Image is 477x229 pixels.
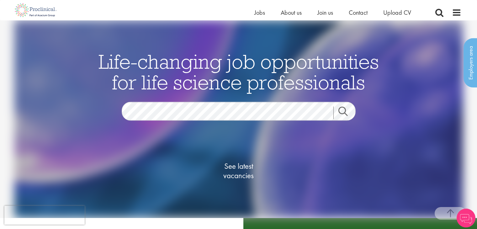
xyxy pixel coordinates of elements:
a: See latestvacancies [207,136,270,205]
a: Job search submit button [333,106,360,119]
a: Upload CV [383,8,411,17]
a: Jobs [254,8,265,17]
a: About us [281,8,302,17]
img: candidate home [14,20,463,218]
a: Join us [317,8,333,17]
a: Contact [349,8,368,17]
img: Chatbot [457,209,475,227]
iframe: reCAPTCHA [4,206,85,225]
span: See latest vacancies [207,161,270,180]
span: Life-changing job opportunities for life science professionals [98,49,379,94]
